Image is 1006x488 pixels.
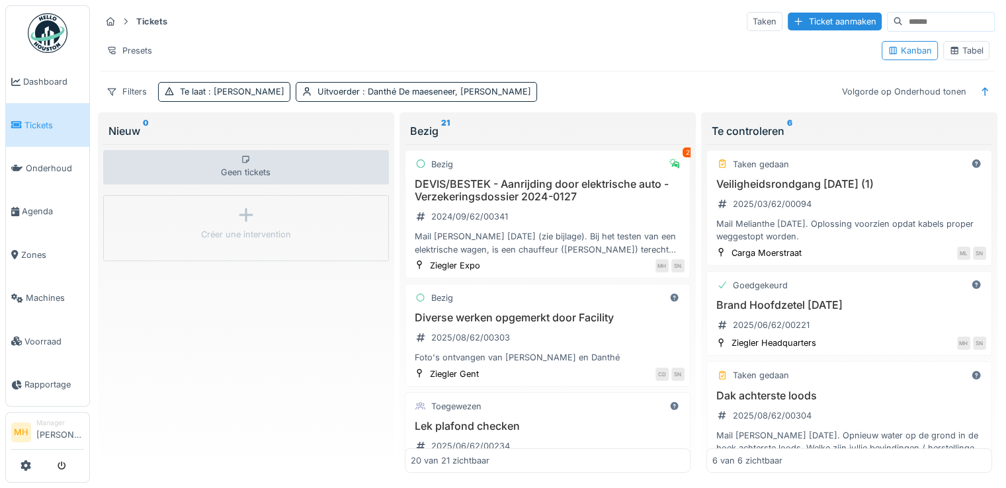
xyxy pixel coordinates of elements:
[949,44,984,57] div: Tabel
[317,85,531,98] div: Uitvoerder
[655,368,669,381] div: CD
[431,158,453,171] div: Bezig
[431,210,508,223] div: 2024/09/62/00341
[712,299,986,311] h3: Brand Hoofdzetel [DATE]
[24,119,84,132] span: Tickets
[24,378,84,391] span: Rapportage
[411,230,685,255] div: Mail [PERSON_NAME] [DATE] (zie bijlage). Bij het testen van een elektrische wagen, is een chauffe...
[431,440,510,452] div: 2025/06/62/00234
[28,13,67,53] img: Badge_color-CXgf-gQk.svg
[410,123,685,139] div: Bezig
[712,454,782,467] div: 6 van 6 zichtbaar
[733,319,810,331] div: 2025/06/62/00221
[733,369,789,382] div: Taken gedaan
[683,147,693,157] div: 2
[6,60,89,103] a: Dashboard
[733,198,812,210] div: 2025/03/62/00094
[6,276,89,319] a: Machines
[430,368,479,380] div: Ziegler Gent
[6,147,89,190] a: Onderhoud
[712,218,986,243] div: Mail Melianthe [DATE]. Oplossing voorzien opdat kabels proper weggestopt worden.
[441,123,450,139] sup: 21
[431,292,453,304] div: Bezig
[36,418,84,428] div: Manager
[733,279,788,292] div: Goedgekeurd
[108,123,384,139] div: Nieuw
[6,190,89,233] a: Agenda
[411,178,685,203] h3: DEVIS/BESTEK - Aanrijding door elektrische auto - Verzekeringsdossier 2024-0127
[747,12,782,31] div: Taken
[973,247,986,260] div: SN
[26,292,84,304] span: Machines
[957,337,970,350] div: MH
[36,418,84,446] li: [PERSON_NAME]
[732,247,802,259] div: Carga Moerstraat
[6,103,89,146] a: Tickets
[712,123,987,139] div: Te controleren
[206,87,284,97] span: : [PERSON_NAME]
[180,85,284,98] div: Te laat
[23,75,84,88] span: Dashboard
[6,233,89,276] a: Zones
[431,400,482,413] div: Toegewezen
[131,15,173,28] strong: Tickets
[671,368,685,381] div: SN
[733,409,812,422] div: 2025/08/62/00304
[101,41,158,60] div: Presets
[411,351,685,364] div: Foto's ontvangen van [PERSON_NAME] en Danthé
[712,389,986,402] h3: Dak achterste loods
[11,423,31,442] li: MH
[101,82,153,101] div: Filters
[973,337,986,350] div: SN
[411,311,685,324] h3: Diverse werken opgemerkt door Facility
[712,178,986,190] h3: Veiligheidsrondgang [DATE] (1)
[671,259,685,272] div: SN
[836,82,972,101] div: Volgorde op Onderhoud tonen
[655,259,669,272] div: MH
[11,418,84,450] a: MH Manager[PERSON_NAME]
[957,247,970,260] div: ML
[787,123,792,139] sup: 6
[6,363,89,406] a: Rapportage
[430,259,480,272] div: Ziegler Expo
[103,150,389,184] div: Geen tickets
[788,13,882,30] div: Ticket aanmaken
[143,123,149,139] sup: 0
[21,249,84,261] span: Zones
[360,87,531,97] span: : Danthé De maeseneer, [PERSON_NAME]
[411,420,685,432] h3: Lek plafond checken
[431,331,510,344] div: 2025/08/62/00303
[411,454,489,467] div: 20 van 21 zichtbaar
[888,44,932,57] div: Kanban
[22,205,84,218] span: Agenda
[732,337,816,349] div: Ziegler Headquarters
[712,429,986,454] div: Mail [PERSON_NAME] [DATE]. Opnieuw water op de grond in de hoek achterste loods. Welke zijn julli...
[6,319,89,362] a: Voorraad
[24,335,84,348] span: Voorraad
[26,162,84,175] span: Onderhoud
[733,158,789,171] div: Taken gedaan
[201,228,291,241] div: Créer une intervention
